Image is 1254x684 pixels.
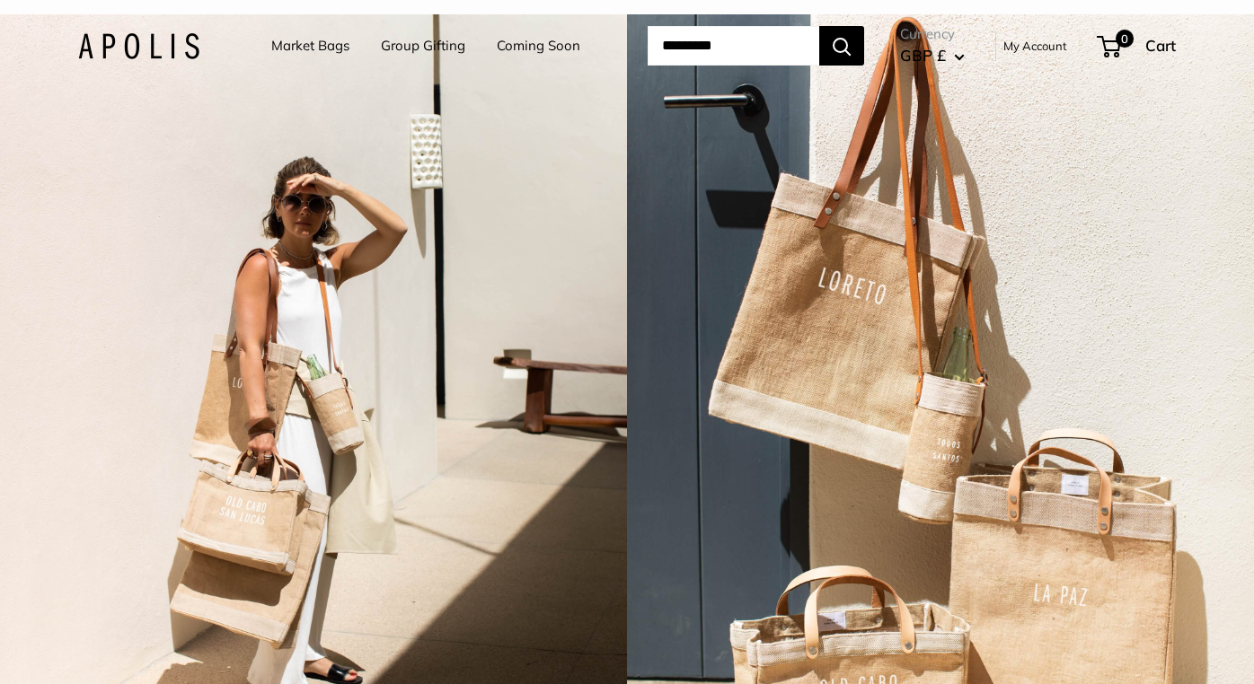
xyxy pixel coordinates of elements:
button: GBP £ [900,41,965,70]
button: Search [819,26,864,66]
span: 0 [1116,30,1134,48]
a: 0 Cart [1099,31,1176,60]
span: GBP £ [900,46,946,65]
span: Currency [900,22,965,47]
input: Search... [648,26,819,66]
img: Apolis [78,33,199,59]
span: Cart [1145,36,1176,55]
a: My Account [1003,35,1067,57]
a: Group Gifting [381,33,465,58]
a: Market Bags [271,33,349,58]
a: Coming Soon [497,33,580,58]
